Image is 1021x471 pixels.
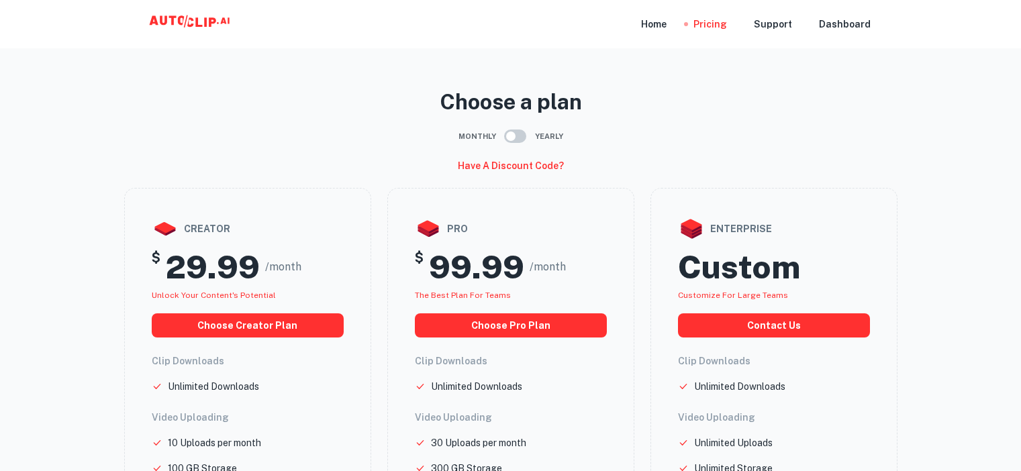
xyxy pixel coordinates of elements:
[415,248,424,286] h5: $
[152,313,344,337] button: choose creator plan
[152,248,160,286] h5: $
[152,354,344,368] h6: Clip Downloads
[678,354,870,368] h6: Clip Downloads
[429,248,524,286] h2: 99.99
[678,291,788,300] span: Customize for large teams
[535,131,563,142] span: Yearly
[415,313,607,337] button: choose pro plan
[168,379,259,394] p: Unlimited Downloads
[431,435,526,450] p: 30 Uploads per month
[168,435,261,450] p: 10 Uploads per month
[415,215,607,242] div: pro
[152,215,344,242] div: creator
[678,215,870,242] div: enterprise
[678,248,800,286] h2: Custom
[458,131,496,142] span: Monthly
[458,158,564,173] h6: Have a discount code?
[530,259,566,275] span: /month
[124,86,897,118] p: Choose a plan
[152,410,344,425] h6: Video Uploading
[166,248,260,286] h2: 29.99
[452,154,569,177] button: Have a discount code?
[694,379,785,394] p: Unlimited Downloads
[265,259,301,275] span: /month
[415,291,511,300] span: The best plan for teams
[694,435,773,450] p: Unlimited Uploads
[678,410,870,425] h6: Video Uploading
[415,354,607,368] h6: Clip Downloads
[415,410,607,425] h6: Video Uploading
[431,379,522,394] p: Unlimited Downloads
[678,313,870,337] button: Contact us
[152,291,276,300] span: Unlock your Content's potential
